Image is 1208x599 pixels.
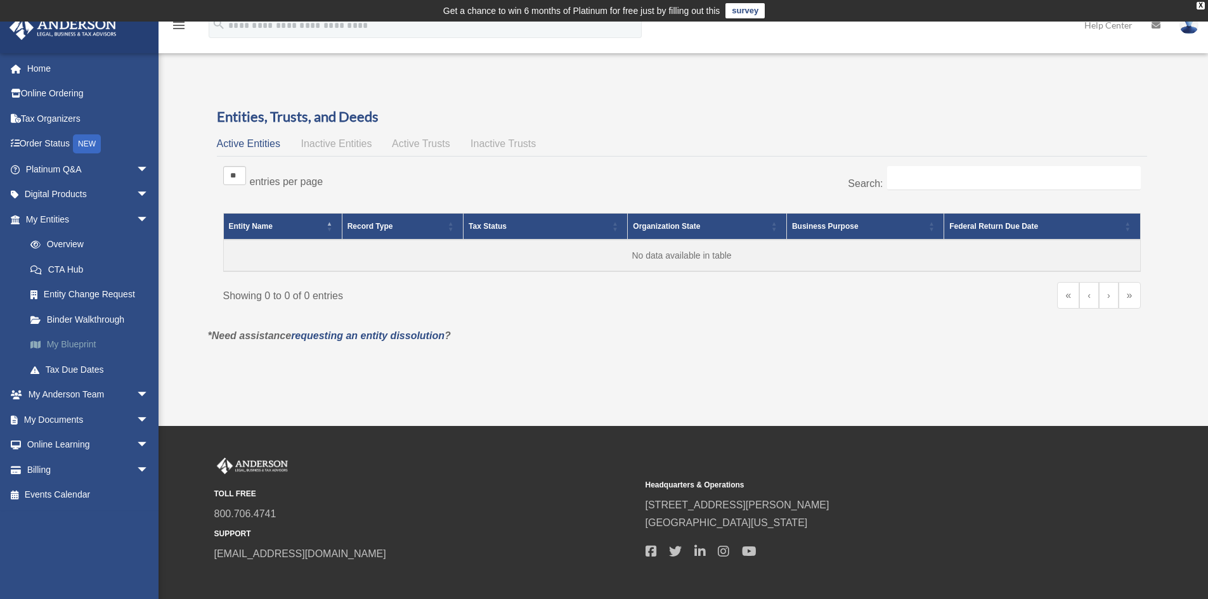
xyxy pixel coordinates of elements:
[792,222,859,231] span: Business Purpose
[848,178,883,189] label: Search:
[786,213,944,240] th: Business Purpose: Activate to sort
[136,457,162,483] span: arrow_drop_down
[633,222,700,231] span: Organization State
[18,282,168,307] a: Entity Change Request
[1099,282,1119,309] a: Next
[214,508,276,519] a: 800.706.4741
[392,138,450,149] span: Active Trusts
[9,382,168,408] a: My Anderson Teamarrow_drop_down
[229,222,273,231] span: Entity Name
[471,138,536,149] span: Inactive Trusts
[443,3,720,18] div: Get a chance to win 6 months of Platinum for free just by filling out this
[9,482,168,508] a: Events Calendar
[214,527,637,541] small: SUPPORT
[646,517,808,528] a: [GEOGRAPHIC_DATA][US_STATE]
[628,213,787,240] th: Organization State: Activate to sort
[136,382,162,408] span: arrow_drop_down
[9,157,168,182] a: Platinum Q&Aarrow_drop_down
[171,18,186,33] i: menu
[9,81,168,106] a: Online Ordering
[1119,282,1141,309] a: Last
[347,222,393,231] span: Record Type
[212,17,226,31] i: search
[725,3,765,18] a: survey
[646,479,1068,492] small: Headquarters & Operations
[301,138,372,149] span: Inactive Entities
[208,330,451,341] em: *Need assistance ?
[18,357,168,382] a: Tax Due Dates
[136,207,162,233] span: arrow_drop_down
[223,282,673,305] div: Showing 0 to 0 of 0 entries
[136,157,162,183] span: arrow_drop_down
[136,182,162,208] span: arrow_drop_down
[1057,282,1079,309] a: First
[18,332,168,357] a: My Blueprint
[9,56,168,81] a: Home
[1179,16,1198,34] img: User Pic
[9,182,168,207] a: Digital Productsarrow_drop_down
[291,330,445,341] a: requesting an entity dissolution
[9,131,168,157] a: Order StatusNEW
[223,213,342,240] th: Entity Name: Activate to invert sorting
[646,499,829,510] a: [STREET_ADDRESS][PERSON_NAME]
[223,240,1140,271] td: No data available in table
[9,457,168,482] a: Billingarrow_drop_down
[9,432,168,458] a: Online Learningarrow_drop_down
[214,487,637,501] small: TOLL FREE
[18,257,168,282] a: CTA Hub
[136,432,162,458] span: arrow_drop_down
[9,407,168,432] a: My Documentsarrow_drop_down
[464,213,628,240] th: Tax Status: Activate to sort
[944,213,1140,240] th: Federal Return Due Date: Activate to sort
[18,232,162,257] a: Overview
[6,15,120,40] img: Anderson Advisors Platinum Portal
[469,222,507,231] span: Tax Status
[171,22,186,33] a: menu
[342,213,463,240] th: Record Type: Activate to sort
[217,107,1147,127] h3: Entities, Trusts, and Deeds
[214,548,386,559] a: [EMAIL_ADDRESS][DOMAIN_NAME]
[217,138,280,149] span: Active Entities
[949,222,1038,231] span: Federal Return Due Date
[1197,2,1205,10] div: close
[250,176,323,187] label: entries per page
[73,134,101,153] div: NEW
[1079,282,1099,309] a: Previous
[9,207,168,232] a: My Entitiesarrow_drop_down
[18,307,168,332] a: Binder Walkthrough
[9,106,168,131] a: Tax Organizers
[136,407,162,433] span: arrow_drop_down
[214,458,290,474] img: Anderson Advisors Platinum Portal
